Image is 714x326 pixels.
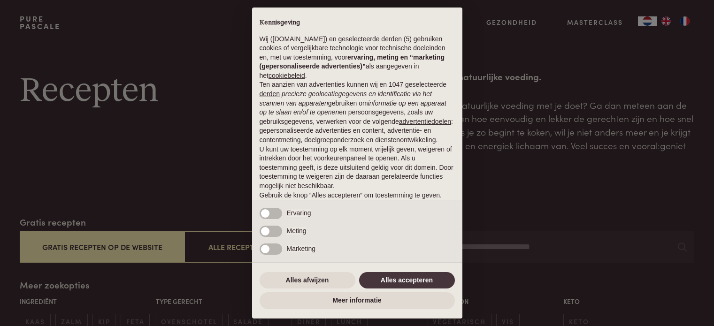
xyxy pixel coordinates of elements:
[260,272,355,289] button: Alles afwijzen
[260,90,432,107] em: precieze geolocatiegegevens en identificatie via het scannen van apparaten
[260,80,455,144] p: Ten aanzien van advertenties kunnen wij en 1047 geselecteerde gebruiken om en persoonsgegevens, z...
[260,35,455,81] p: Wij ([DOMAIN_NAME]) en geselecteerde derden (5) gebruiken cookies of vergelijkbare technologie vo...
[260,292,455,309] button: Meer informatie
[260,191,455,219] p: Gebruik de knop “Alles accepteren” om toestemming te geven. Gebruik de knop “Alles afwijzen” om d...
[399,117,451,127] button: advertentiedoelen
[260,145,455,191] p: U kunt uw toestemming op elk moment vrijelijk geven, weigeren of intrekken door het voorkeurenpan...
[287,209,311,217] span: Ervaring
[287,245,315,252] span: Marketing
[269,72,305,79] a: cookiebeleid
[260,90,280,99] button: derden
[359,272,455,289] button: Alles accepteren
[260,19,455,27] h2: Kennisgeving
[287,227,307,235] span: Meting
[260,53,445,70] strong: ervaring, meting en “marketing (gepersonaliseerde advertenties)”
[260,99,447,116] em: informatie op een apparaat op te slaan en/of te openen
